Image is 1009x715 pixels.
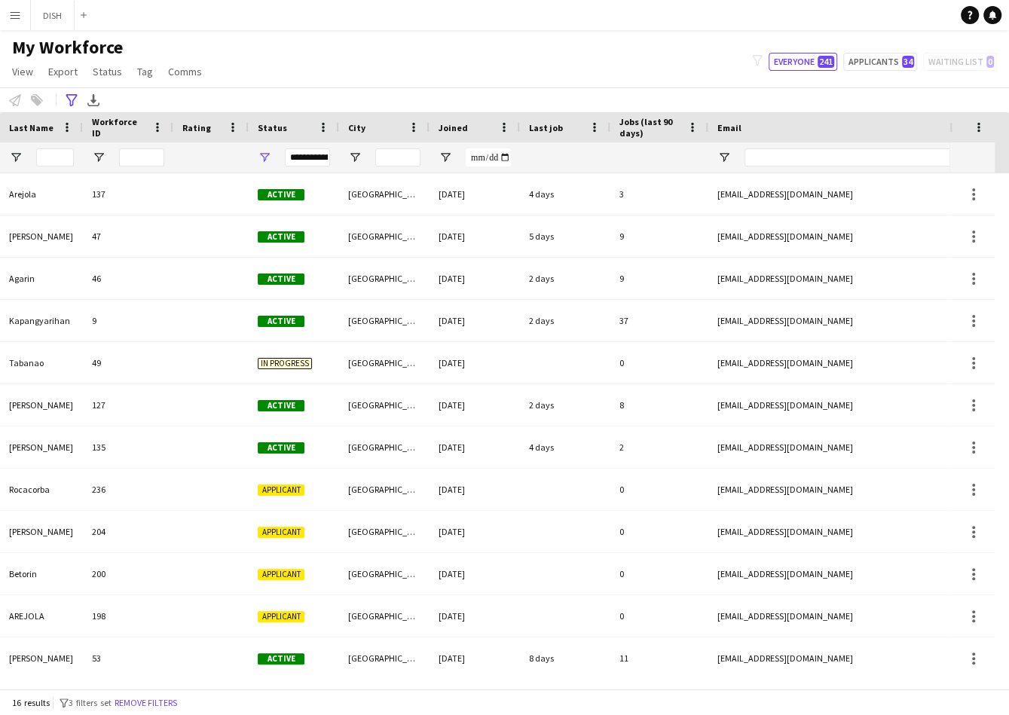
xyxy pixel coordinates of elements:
[339,426,430,468] div: [GEOGRAPHIC_DATA]
[84,91,102,109] app-action-btn: Export XLSX
[258,400,304,411] span: Active
[83,426,173,468] div: 135
[717,151,731,164] button: Open Filter Menu
[258,653,304,665] span: Active
[610,426,708,468] div: 2
[258,122,287,133] span: Status
[258,231,304,243] span: Active
[439,122,468,133] span: Joined
[818,56,834,68] span: 241
[520,173,610,215] div: 4 days
[430,215,520,257] div: [DATE]
[83,342,173,383] div: 49
[258,611,304,622] span: Applicant
[843,53,917,71] button: Applicants34
[258,189,304,200] span: Active
[610,173,708,215] div: 3
[610,553,708,594] div: 0
[162,62,208,81] a: Comms
[430,426,520,468] div: [DATE]
[430,595,520,637] div: [DATE]
[42,62,84,81] a: Export
[69,697,112,708] span: 3 filters set
[339,595,430,637] div: [GEOGRAPHIC_DATA]
[745,148,1001,167] input: Email Filter Input
[92,151,105,164] button: Open Filter Menu
[258,273,304,285] span: Active
[258,569,304,580] span: Applicant
[619,116,681,139] span: Jobs (last 90 days)
[610,469,708,510] div: 0
[258,151,271,164] button: Open Filter Menu
[339,553,430,594] div: [GEOGRAPHIC_DATA]
[83,258,173,299] div: 46
[610,384,708,426] div: 8
[258,316,304,327] span: Active
[430,637,520,679] div: [DATE]
[83,384,173,426] div: 127
[83,173,173,215] div: 137
[36,148,74,167] input: Last Name Filter Input
[137,65,153,78] span: Tag
[9,122,54,133] span: Last Name
[31,1,75,30] button: DISH
[93,65,122,78] span: Status
[119,148,164,167] input: Workforce ID Filter Input
[529,122,563,133] span: Last job
[348,122,365,133] span: City
[12,36,123,59] span: My Workforce
[520,258,610,299] div: 2 days
[92,116,146,139] span: Workforce ID
[466,148,511,167] input: Joined Filter Input
[168,65,202,78] span: Comms
[610,300,708,341] div: 37
[258,442,304,454] span: Active
[83,595,173,637] div: 198
[430,553,520,594] div: [DATE]
[339,384,430,426] div: [GEOGRAPHIC_DATA]
[439,151,452,164] button: Open Filter Menu
[182,122,211,133] span: Rating
[339,511,430,552] div: [GEOGRAPHIC_DATA]
[83,553,173,594] div: 200
[339,258,430,299] div: [GEOGRAPHIC_DATA]
[610,595,708,637] div: 0
[63,91,81,109] app-action-btn: Advanced filters
[430,469,520,510] div: [DATE]
[83,300,173,341] div: 9
[12,65,33,78] span: View
[83,215,173,257] div: 47
[610,342,708,383] div: 0
[430,300,520,341] div: [DATE]
[258,527,304,538] span: Applicant
[610,637,708,679] div: 11
[348,151,362,164] button: Open Filter Menu
[83,469,173,510] div: 236
[769,53,837,71] button: Everyone241
[717,122,741,133] span: Email
[48,65,78,78] span: Export
[430,384,520,426] div: [DATE]
[83,637,173,679] div: 53
[902,56,914,68] span: 34
[339,300,430,341] div: [GEOGRAPHIC_DATA]
[430,258,520,299] div: [DATE]
[339,173,430,215] div: [GEOGRAPHIC_DATA]
[339,637,430,679] div: [GEOGRAPHIC_DATA]
[430,342,520,383] div: [DATE]
[6,62,39,81] a: View
[112,695,180,711] button: Remove filters
[258,484,304,496] span: Applicant
[258,358,312,369] span: In progress
[610,258,708,299] div: 9
[430,173,520,215] div: [DATE]
[520,426,610,468] div: 4 days
[339,469,430,510] div: [GEOGRAPHIC_DATA]
[9,151,23,164] button: Open Filter Menu
[610,511,708,552] div: 0
[430,511,520,552] div: [DATE]
[520,215,610,257] div: 5 days
[339,215,430,257] div: [GEOGRAPHIC_DATA]
[339,342,430,383] div: [GEOGRAPHIC_DATA]
[610,215,708,257] div: 9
